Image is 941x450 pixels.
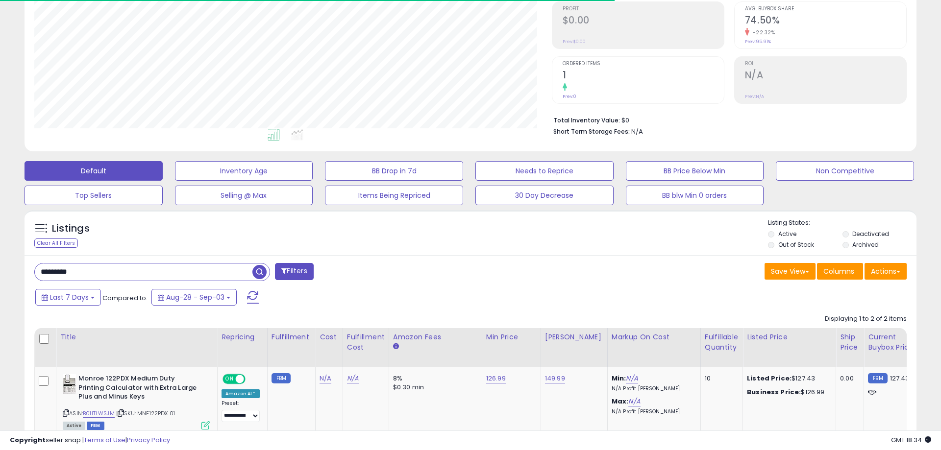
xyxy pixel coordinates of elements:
button: Default [25,161,163,181]
b: Monroe 122PDX Medium Duty Printing Calculator with Extra Large Plus and Minus Keys [78,374,198,404]
div: Ship Price [840,332,860,353]
b: Total Inventory Value: [553,116,620,124]
button: BB blw Min 0 orders [626,186,764,205]
button: Columns [817,263,863,280]
span: Columns [823,266,854,276]
small: Prev: 95.91% [745,39,771,45]
div: 8% [393,374,474,383]
h2: $0.00 [563,15,724,28]
label: Archived [852,240,879,249]
div: Preset: [222,400,260,422]
label: Out of Stock [778,240,814,249]
div: Amazon AI * [222,389,260,398]
h2: 1 [563,70,724,83]
button: Inventory Age [175,161,313,181]
span: OFF [244,375,260,383]
img: 41pkjdiuR2L._SL40_.jpg [63,374,76,394]
span: FBM [87,422,104,430]
button: Actions [865,263,907,280]
label: Deactivated [852,230,889,238]
small: -22.32% [749,29,775,36]
span: All listings currently available for purchase on Amazon [63,422,85,430]
div: Cost [320,332,339,342]
button: Filters [275,263,313,280]
span: 2025-09-11 18:34 GMT [891,435,931,445]
div: [PERSON_NAME] [545,332,603,342]
div: Min Price [486,332,537,342]
div: ASIN: [63,374,210,428]
p: N/A Profit [PERSON_NAME] [612,408,693,415]
b: Listed Price: [747,374,792,383]
small: Prev: N/A [745,94,764,99]
label: Active [778,230,796,238]
div: $126.99 [747,388,828,397]
b: Short Term Storage Fees: [553,127,630,136]
a: Privacy Policy [127,435,170,445]
a: 149.99 [545,374,565,383]
div: $127.43 [747,374,828,383]
small: FBM [868,373,887,383]
b: Business Price: [747,387,801,397]
div: Amazon Fees [393,332,478,342]
button: 30 Day Decrease [475,186,614,205]
button: Non Competitive [776,161,914,181]
a: Terms of Use [84,435,125,445]
div: Current Buybox Price [868,332,918,353]
b: Min: [612,374,626,383]
span: Compared to: [102,293,148,303]
div: Fulfillment Cost [347,332,385,353]
div: 0.00 [840,374,856,383]
p: N/A Profit [PERSON_NAME] [612,385,693,392]
a: N/A [628,397,640,406]
button: Save View [765,263,816,280]
small: FBM [272,373,291,383]
span: Last 7 Days [50,292,89,302]
th: The percentage added to the cost of goods (COGS) that forms the calculator for Min & Max prices. [607,328,700,367]
h2: 74.50% [745,15,906,28]
small: Prev: $0.00 [563,39,586,45]
span: 127.43 [890,374,910,383]
span: Profit [563,6,724,12]
b: Max: [612,397,629,406]
div: Fulfillment [272,332,311,342]
small: Amazon Fees. [393,342,399,351]
strong: Copyright [10,435,46,445]
span: ROI [745,61,906,67]
div: seller snap | | [10,436,170,445]
button: Needs to Reprice [475,161,614,181]
button: Top Sellers [25,186,163,205]
button: Selling @ Max [175,186,313,205]
h2: N/A [745,70,906,83]
span: ON [223,375,236,383]
li: $0 [553,114,899,125]
a: N/A [320,374,331,383]
button: Last 7 Days [35,289,101,306]
div: Title [60,332,213,342]
span: Ordered Items [563,61,724,67]
span: Aug-28 - Sep-03 [166,292,224,302]
a: B01ITLWSJM [83,409,115,418]
div: Clear All Filters [34,238,78,248]
h5: Listings [52,222,90,236]
div: Fulfillable Quantity [705,332,739,353]
small: Prev: 0 [563,94,576,99]
div: $0.30 min [393,383,474,392]
p: Listing States: [768,218,916,228]
div: Repricing [222,332,263,342]
a: 126.99 [486,374,506,383]
span: | SKU: MNE122PDX 01 [116,409,175,417]
a: N/A [347,374,359,383]
button: BB Drop in 7d [325,161,463,181]
div: 10 [705,374,735,383]
button: Items Being Repriced [325,186,463,205]
span: N/A [631,127,643,136]
button: Aug-28 - Sep-03 [151,289,237,306]
div: Displaying 1 to 2 of 2 items [825,314,907,324]
button: BB Price Below Min [626,161,764,181]
div: Markup on Cost [612,332,696,342]
span: Avg. Buybox Share [745,6,906,12]
div: Listed Price [747,332,832,342]
a: N/A [626,374,638,383]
